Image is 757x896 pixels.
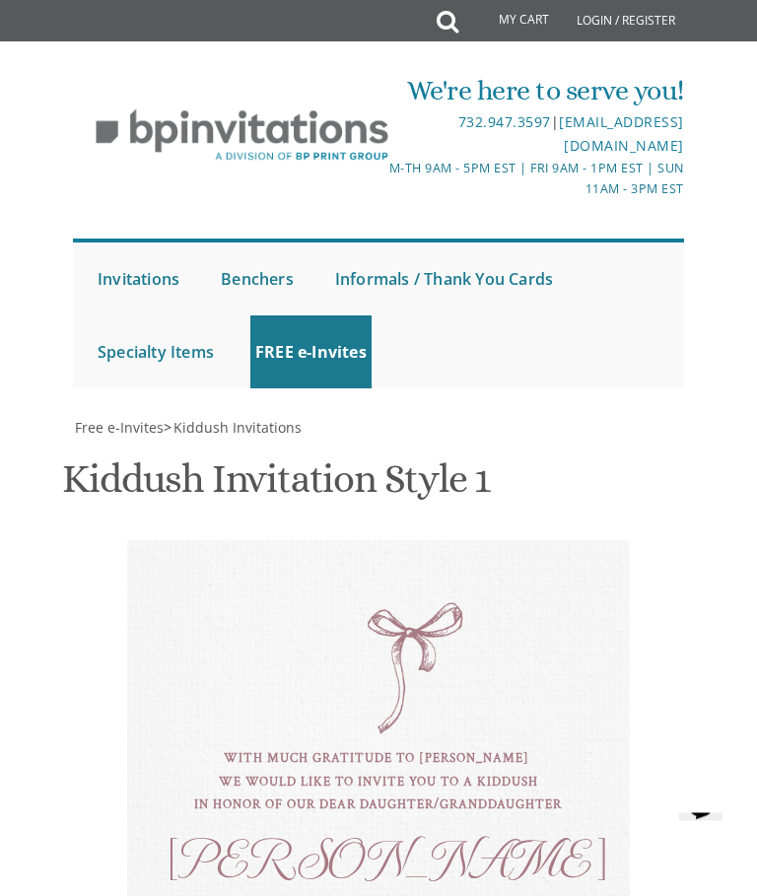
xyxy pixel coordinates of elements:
a: Invitations [93,243,184,316]
a: 732.947.3597 [458,113,551,132]
a: Free e-Invites [73,419,164,438]
div: With much gratitude to [PERSON_NAME] We would like to invite you to a kiddush In honor of our dea... [167,748,590,817]
a: Kiddush Invitations [172,419,302,438]
span: Free e-Invites [75,419,164,438]
div: M-Th 9am - 5pm EST | Fri 9am - 1pm EST | Sun 11am - 3pm EST [379,159,684,201]
a: Benchers [216,243,299,316]
div: | [379,111,684,159]
a: My Cart [456,2,563,41]
div: We're here to serve you! [379,72,684,111]
a: [EMAIL_ADDRESS][DOMAIN_NAME] [559,113,684,156]
a: Specialty Items [93,316,219,389]
span: Kiddush Invitations [173,419,302,438]
div: [PERSON_NAME] [167,847,590,869]
span: > [164,419,302,438]
iframe: chat widget [671,813,737,876]
a: Informals / Thank You Cards [330,243,558,316]
a: FREE e-Invites [250,316,372,389]
h1: Kiddush Invitation Style 1 [62,458,490,517]
img: BP Invitation Loft [73,96,411,177]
